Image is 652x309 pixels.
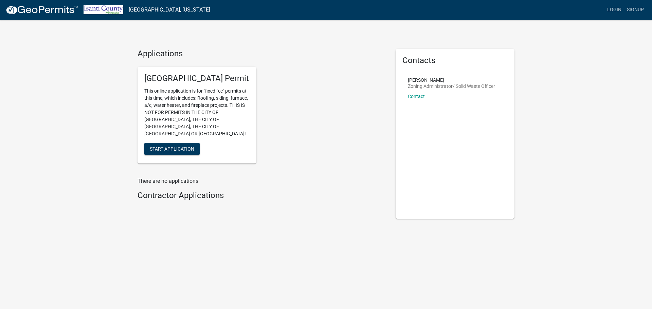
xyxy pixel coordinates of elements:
button: Start Application [144,143,200,155]
h5: Contacts [402,56,508,65]
p: This online application is for "fixed fee" permits at this time, which includes: Roofing, siding,... [144,88,250,137]
p: [PERSON_NAME] [408,78,495,82]
h5: [GEOGRAPHIC_DATA] Permit [144,74,250,83]
a: Login [604,3,624,16]
p: Zoning Administrator/ Solid Waste Officer [408,84,495,89]
a: [GEOGRAPHIC_DATA], [US_STATE] [129,4,210,16]
h4: Contractor Applications [138,191,385,200]
a: Signup [624,3,647,16]
h4: Applications [138,49,385,59]
span: Start Application [150,146,194,151]
img: Isanti County, Minnesota [84,5,123,14]
a: Contact [408,94,425,99]
wm-workflow-list-section: Applications [138,49,385,169]
p: There are no applications [138,177,385,185]
wm-workflow-list-section: Contractor Applications [138,191,385,203]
